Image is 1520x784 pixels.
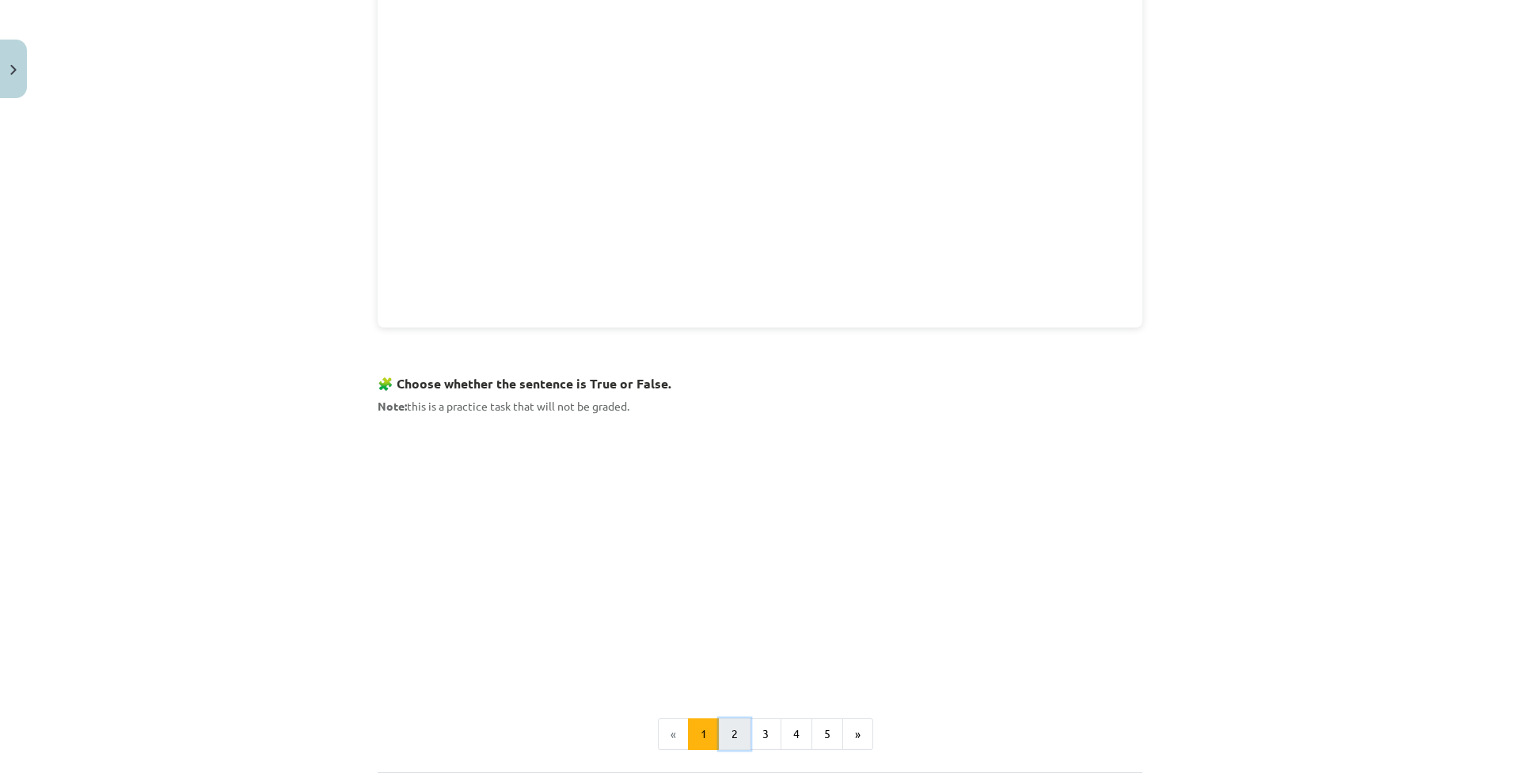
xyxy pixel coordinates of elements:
[688,718,720,750] button: 1
[811,718,843,750] button: 5
[750,718,781,750] button: 3
[378,424,1142,679] iframe: Present tenses
[378,718,1142,750] nav: Page navigation example
[10,65,17,75] img: icon-close-lesson-0947bae3869378f0d4975bcd49f059093ad1ed9edebbc8119c70593378902aed.svg
[378,399,629,413] span: this is a practice task that will not be graded.
[781,718,812,750] button: 4
[842,718,873,750] button: »
[719,718,750,750] button: 2
[378,399,407,413] strong: Note:
[378,375,671,392] strong: 🧩 Choose whether the sentence is True or False.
